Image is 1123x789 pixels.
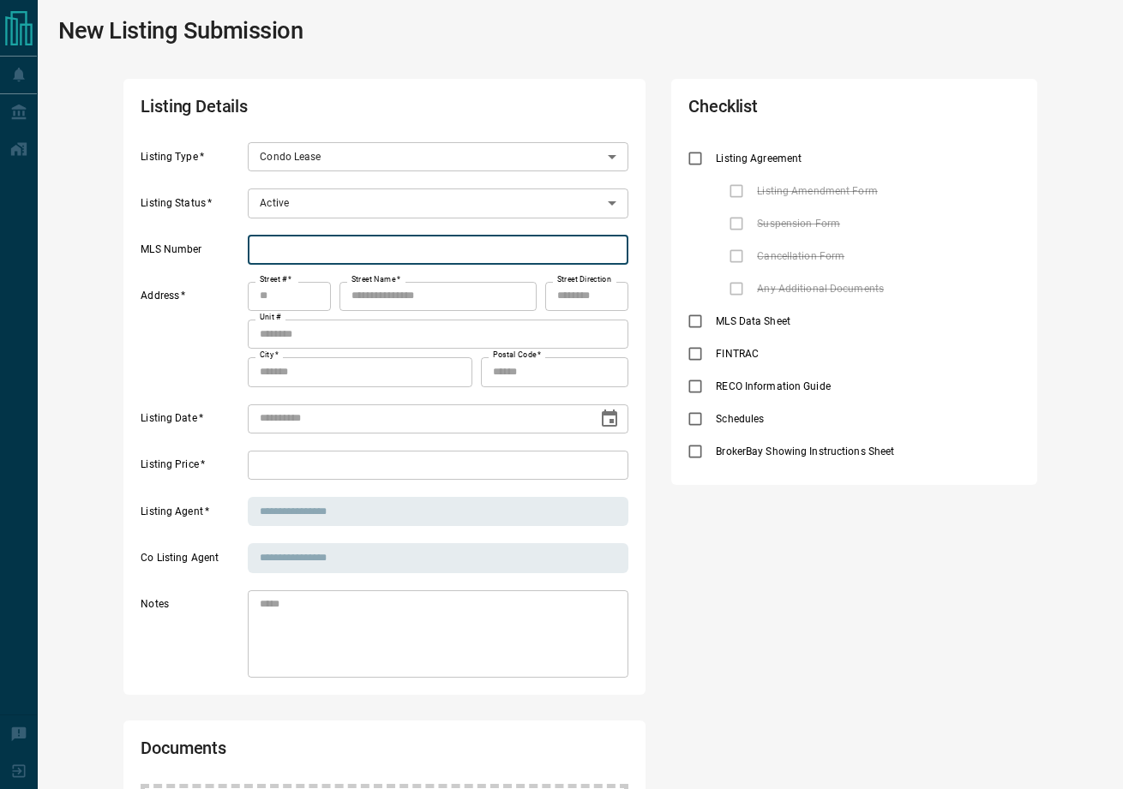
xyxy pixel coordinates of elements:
label: Postal Code [493,350,541,361]
span: Suspension Form [753,216,844,231]
label: Listing Status [141,196,243,218]
h1: New Listing Submission [58,17,303,45]
span: Schedules [712,411,768,427]
label: Co Listing Agent [141,551,243,573]
div: Condo Lease [248,142,628,171]
label: Notes [141,597,243,678]
span: Listing Agreement [712,151,806,166]
label: City [260,350,279,361]
button: Choose date [592,402,627,436]
label: Unit # [260,312,281,323]
label: Street Name [351,274,400,285]
label: Listing Agent [141,505,243,527]
label: Listing Date [141,411,243,433]
label: Street Direction [557,274,611,285]
span: Listing Amendment Form [753,183,881,199]
h2: Listing Details [141,96,433,125]
span: Cancellation Form [753,248,849,264]
span: Any Additional Documents [753,281,888,296]
label: Address [141,289,243,386]
label: MLS Number [141,242,243,265]
span: BrokerBay Showing Instructions Sheet [712,444,898,459]
h2: Documents [141,738,433,767]
label: Street # [260,274,291,285]
span: MLS Data Sheet [712,314,795,329]
span: RECO Information Guide [712,379,834,394]
label: Listing Price [141,457,243,480]
label: Listing Type [141,150,243,172]
h2: Checklist [688,96,887,125]
span: FINTRAC [712,346,763,362]
div: Active [248,188,628,218]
